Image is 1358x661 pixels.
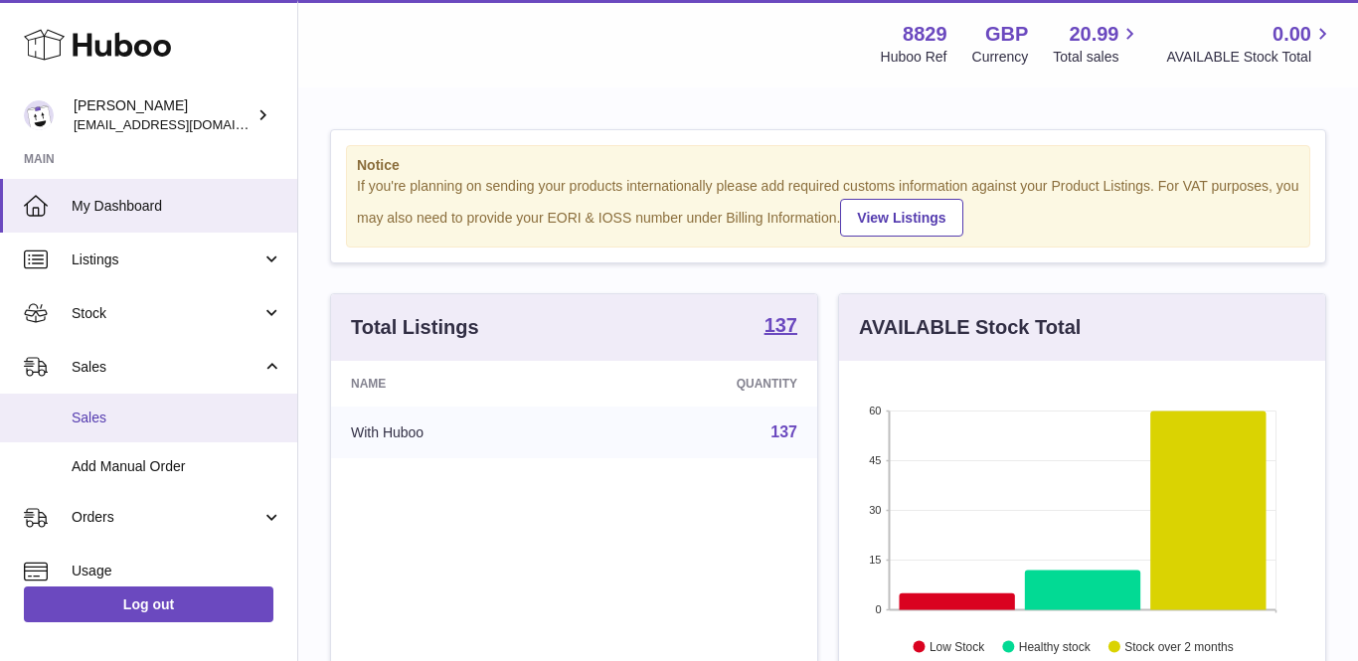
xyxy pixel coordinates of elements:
[72,409,282,427] span: Sales
[985,21,1028,48] strong: GBP
[764,315,797,339] a: 137
[770,423,797,440] a: 137
[331,407,588,458] td: With Huboo
[972,48,1029,67] div: Currency
[24,586,273,622] a: Log out
[72,508,261,527] span: Orders
[351,314,479,341] h3: Total Listings
[875,603,881,615] text: 0
[930,639,985,653] text: Low Stock
[72,304,261,323] span: Stock
[1124,639,1233,653] text: Stock over 2 months
[869,504,881,516] text: 30
[1019,639,1092,653] text: Healthy stock
[869,554,881,566] text: 15
[764,315,797,335] strong: 137
[72,250,261,269] span: Listings
[881,48,947,67] div: Huboo Ref
[357,156,1299,175] strong: Notice
[74,96,253,134] div: [PERSON_NAME]
[331,361,588,407] th: Name
[1069,21,1118,48] span: 20.99
[72,197,282,216] span: My Dashboard
[1273,21,1311,48] span: 0.00
[859,314,1081,341] h3: AVAILABLE Stock Total
[1053,21,1141,67] a: 20.99 Total sales
[24,100,54,130] img: commandes@kpmatech.com
[869,405,881,416] text: 60
[72,358,261,377] span: Sales
[74,116,292,132] span: [EMAIL_ADDRESS][DOMAIN_NAME]
[840,199,962,237] a: View Listings
[357,177,1299,237] div: If you're planning on sending your products internationally please add required customs informati...
[1053,48,1141,67] span: Total sales
[588,361,817,407] th: Quantity
[72,562,282,580] span: Usage
[903,21,947,48] strong: 8829
[72,457,282,476] span: Add Manual Order
[1166,48,1334,67] span: AVAILABLE Stock Total
[869,454,881,466] text: 45
[1166,21,1334,67] a: 0.00 AVAILABLE Stock Total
